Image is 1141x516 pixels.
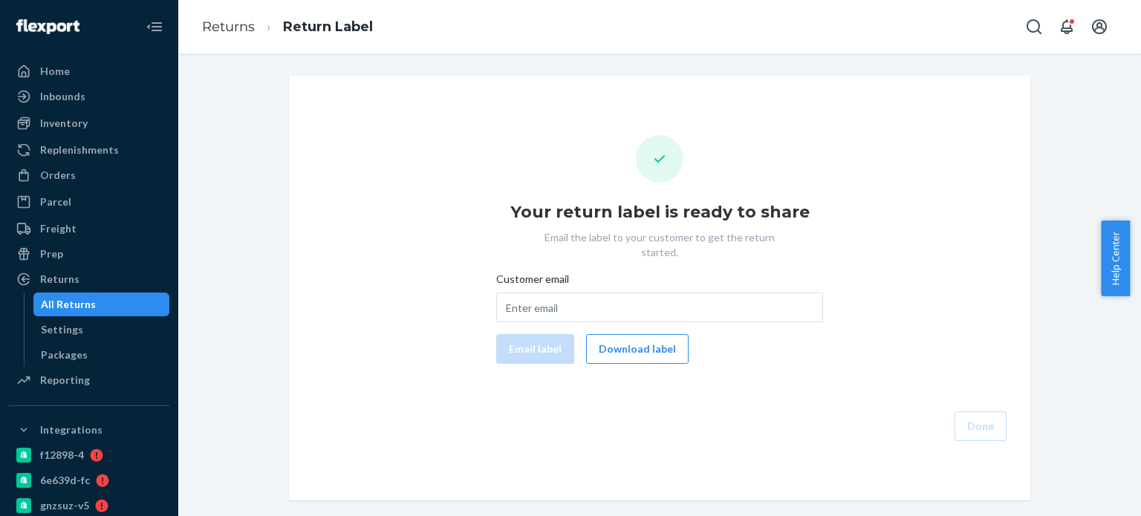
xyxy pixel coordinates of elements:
ol: breadcrumbs [190,5,385,49]
a: Home [9,59,169,83]
button: Open Search Box [1019,12,1049,42]
a: Inventory [9,111,169,135]
a: 6e639d-fc [9,468,169,492]
div: All Returns [41,297,96,312]
div: Inbounds [40,89,85,104]
a: Returns [202,19,255,35]
button: Integrations [9,418,169,442]
div: gnzsuz-v5 [40,498,89,513]
a: All Returns [33,293,170,316]
h1: Your return label is ready to share [510,200,810,224]
div: Integrations [40,422,103,437]
button: Help Center [1101,221,1130,296]
a: Returns [9,267,169,291]
a: Prep [9,242,169,266]
a: Orders [9,163,169,187]
div: 6e639d-fc [40,473,90,488]
a: Inbounds [9,85,169,108]
p: Email the label to your customer to get the return started. [530,230,790,260]
button: Download label [586,334,689,364]
img: Flexport logo [16,19,79,34]
span: Customer email [496,272,569,293]
div: Freight [40,221,77,236]
a: Reporting [9,368,169,392]
a: Packages [33,343,170,367]
a: Return Label [283,19,373,35]
a: Settings [33,318,170,342]
button: Done [955,411,1007,441]
div: f12898-4 [40,448,84,463]
button: Open notifications [1052,12,1082,42]
a: Parcel [9,190,169,214]
div: Prep [40,246,63,261]
div: Orders [40,168,76,183]
a: f12898-4 [9,443,169,467]
div: Parcel [40,195,71,209]
button: Close Navigation [140,12,169,42]
div: Returns [40,272,79,287]
div: Settings [41,322,83,337]
button: Email label [496,334,574,364]
div: Inventory [40,116,88,131]
div: Home [40,64,70,79]
a: Replenishments [9,138,169,162]
div: Packages [41,347,88,362]
input: Customer email [496,293,823,322]
div: Reporting [40,373,90,388]
button: Open account menu [1085,12,1114,42]
iframe: Opens a widget where you can chat to one of our agents [1047,471,1126,509]
div: Replenishments [40,143,119,157]
a: Freight [9,217,169,241]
